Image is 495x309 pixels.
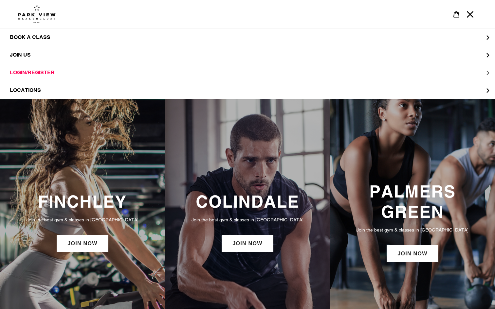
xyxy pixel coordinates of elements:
img: Park view health clubs is a gym near you. [18,5,56,23]
h3: COLINDALE [172,192,323,212]
a: JOIN NOW: Colindale Membership [222,235,273,252]
span: JOIN US [10,52,31,58]
button: Menu [463,7,477,21]
p: Join the best gym & classes in [GEOGRAPHIC_DATA] [337,226,488,233]
a: JOIN NOW: Finchley Membership [57,235,108,252]
span: LOGIN/REGISTER [10,69,55,76]
h3: PALMERS GREEN [337,181,488,222]
h3: FINCHLEY [7,192,158,212]
a: JOIN NOW: Palmers Green Membership [387,245,438,262]
p: Join the best gym & classes in [GEOGRAPHIC_DATA] [172,216,323,223]
span: LOCATIONS [10,87,41,94]
span: BOOK A CLASS [10,34,50,41]
p: Join the best gym & classes in [GEOGRAPHIC_DATA] [7,216,158,223]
